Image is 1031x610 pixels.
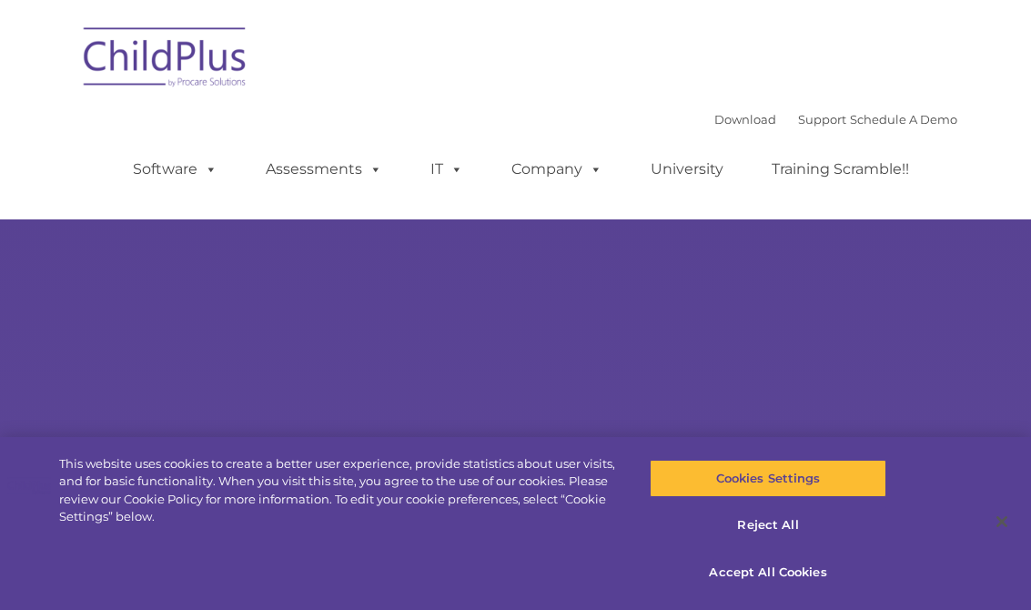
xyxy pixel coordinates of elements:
[850,112,957,127] a: Schedule A Demo
[714,112,957,127] font: |
[714,112,776,127] a: Download
[753,151,927,188] a: Training Scramble!!
[632,151,742,188] a: University
[982,502,1022,542] button: Close
[650,507,887,545] button: Reject All
[248,151,400,188] a: Assessments
[75,15,257,106] img: ChildPlus by Procare Solutions
[115,151,236,188] a: Software
[650,554,887,592] button: Accept All Cookies
[412,151,481,188] a: IT
[650,460,887,498] button: Cookies Settings
[59,455,619,526] div: This website uses cookies to create a better user experience, provide statistics about user visit...
[798,112,846,127] a: Support
[493,151,621,188] a: Company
